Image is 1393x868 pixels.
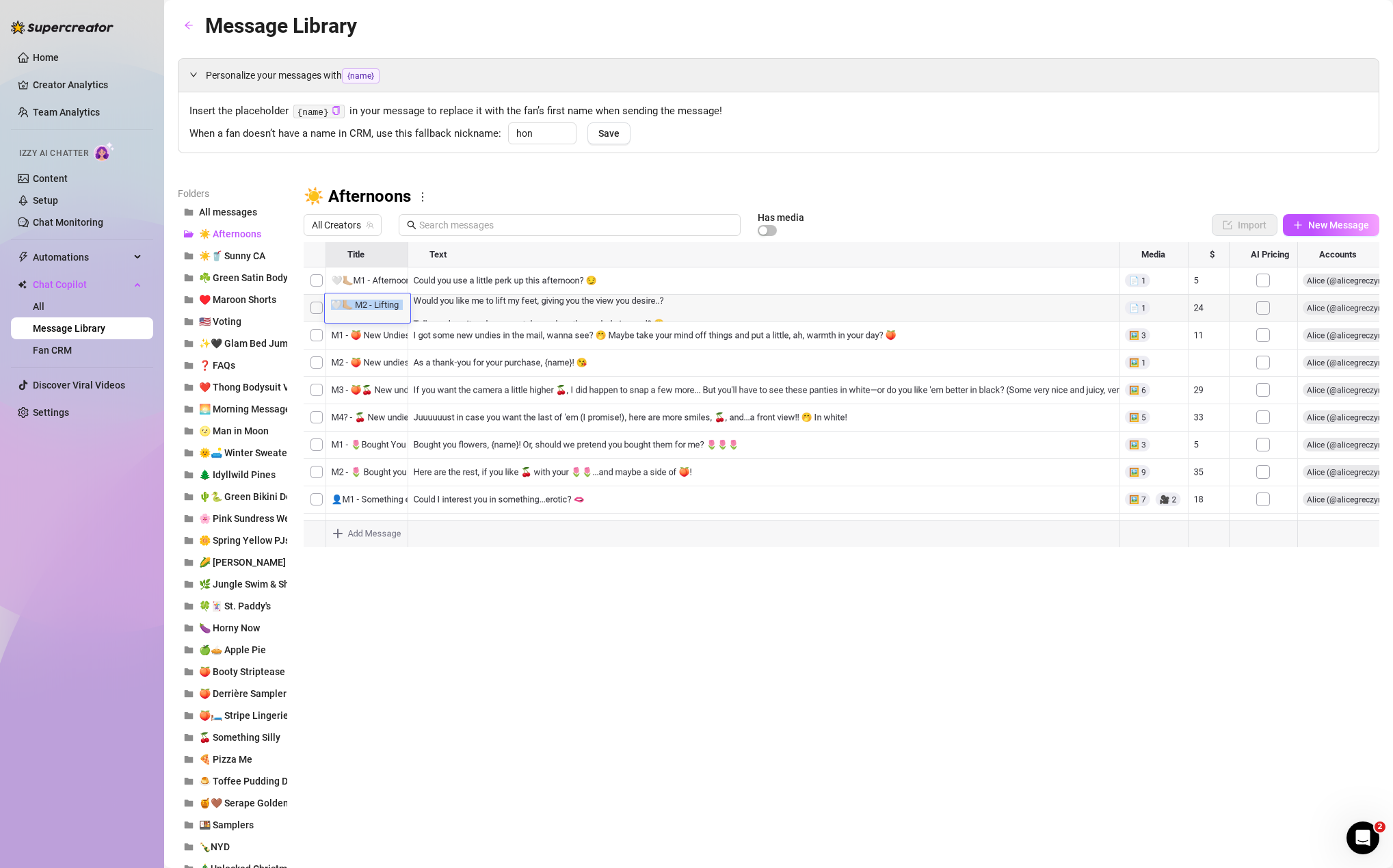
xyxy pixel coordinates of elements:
span: New Message [1308,220,1369,231]
button: 🍆 Horny Now [178,617,287,639]
span: 🌿 Jungle Swim & Shower [199,579,310,590]
span: folder [184,579,194,589]
input: Search messages [419,218,732,233]
button: 🌲 Idyllwild Pines [178,464,287,486]
span: folder [184,339,194,348]
span: folder [184,776,194,786]
a: Chat Monitoring [33,217,103,228]
span: more [416,191,429,203]
span: 🌲 Idyllwild Pines [199,469,276,480]
span: ❓ FAQs [199,360,235,371]
span: folder [184,623,194,633]
span: Automations [33,246,130,268]
span: folder-open [184,229,194,239]
span: 🌸 Pink Sundress Welcome [199,513,317,524]
button: Click to Copy [332,106,341,116]
button: 🍒 Something Silly [178,726,287,748]
span: folder [184,448,194,458]
span: folder [184,382,194,392]
button: 🍯🤎 Serape Golden Hour [178,792,287,814]
button: Import [1212,214,1277,236]
span: Insert the placeholder in your message to replace it with the fan’s first name when sending the m... [189,103,1368,120]
span: 🍏🥧 Apple Pie [199,644,266,655]
span: 🍱 Samplers [199,819,254,830]
img: Chat Copilot [18,280,27,289]
code: {name} [293,105,345,119]
span: plus [1293,220,1303,230]
div: Personalize your messages with{name} [178,59,1379,92]
span: folder [184,317,194,326]
button: 🍏🥧 Apple Pie [178,639,287,661]
span: folder [184,733,194,742]
span: 🍕 Pizza Me [199,754,252,765]
span: Save [598,128,620,139]
button: 🌼 Spring Yellow PJs [178,529,287,551]
button: ☘️ Green Satin Bodysuit Nudes [178,267,287,289]
span: folder [184,360,194,370]
span: team [366,221,374,229]
article: Folders [178,186,287,201]
span: Personalize your messages with [206,68,1368,83]
button: 🍕 Pizza Me [178,748,287,770]
span: ☘️ Green Satin Bodysuit Nudes [199,272,334,283]
span: folder [184,645,194,655]
span: 🍯🤎 Serape Golden Hour [199,798,312,808]
span: search [407,220,416,230]
article: Has media [758,213,804,222]
button: 🍀🃏 St. Paddy's [178,595,287,617]
span: {name} [342,68,380,83]
span: folder [184,820,194,830]
span: 🍑🛏️ Stripe Lingerie Bed Booty Striptease [199,710,382,721]
a: Content [33,173,68,184]
span: 🌽 [PERSON_NAME] [199,557,286,568]
button: ☀️ Afternoons [178,223,287,245]
span: 🌵🐍 Green Bikini Desert Stagecoach [199,491,362,502]
button: Save [587,122,631,144]
span: ❤️ Thong Bodysuit Vid [199,382,297,393]
button: 🌵🐍 Green Bikini Desert Stagecoach [178,486,287,508]
article: Message Library [205,10,357,42]
span: 🌝 Man in Moon [199,425,269,436]
span: ✨🖤 Glam Bed Jump [199,338,293,349]
button: 🍮 Toffee Pudding Dessert [178,770,287,792]
button: 🍾NYD [178,836,287,858]
span: folder [184,514,194,523]
span: folder [184,426,194,436]
button: All messages [178,201,287,223]
span: folder [184,798,194,808]
span: 🍒 Something Silly [199,732,280,743]
a: Fan CRM [33,345,72,356]
span: folder [184,251,194,261]
a: Team Analytics [33,107,100,118]
span: folder [184,689,194,698]
span: folder [184,711,194,720]
button: 🌞🛋️ Winter Sweater Sunbask [178,442,287,464]
a: Home [33,52,59,63]
button: 🍑 Booty Striptease [178,661,287,683]
span: 🌅 Morning Messages [199,404,295,415]
span: 🍀🃏 St. Paddy's [199,601,271,611]
span: When a fan doesn’t have a name in CRM, use this fallback nickname: [189,126,501,142]
iframe: Intercom live chat [1346,821,1379,854]
span: 🍆 Horny Now [199,622,260,633]
span: expanded [189,70,198,79]
button: 🌸 Pink Sundress Welcome [178,508,287,529]
a: Setup [33,195,58,206]
span: arrow-left [184,21,194,30]
button: ❓ FAQs [178,354,287,376]
button: ✨🖤 Glam Bed Jump [178,332,287,354]
a: Settings [33,407,69,418]
span: 🍑 Booty Striptease [199,666,285,677]
button: 🌅 Morning Messages [178,398,287,420]
a: All [33,301,44,312]
span: ♥️ Maroon Shorts [199,294,276,305]
span: ☀️ Afternoons [199,228,261,239]
span: ☀️🥤 Sunny CA [199,250,265,261]
button: ☀️🥤 Sunny CA [178,245,287,267]
span: folder [184,536,194,545]
span: folder [184,842,194,852]
span: folder [184,754,194,764]
span: Izzy AI Chatter [19,147,88,160]
button: New Message [1283,214,1379,236]
span: 🇺🇸 Voting [199,316,241,327]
